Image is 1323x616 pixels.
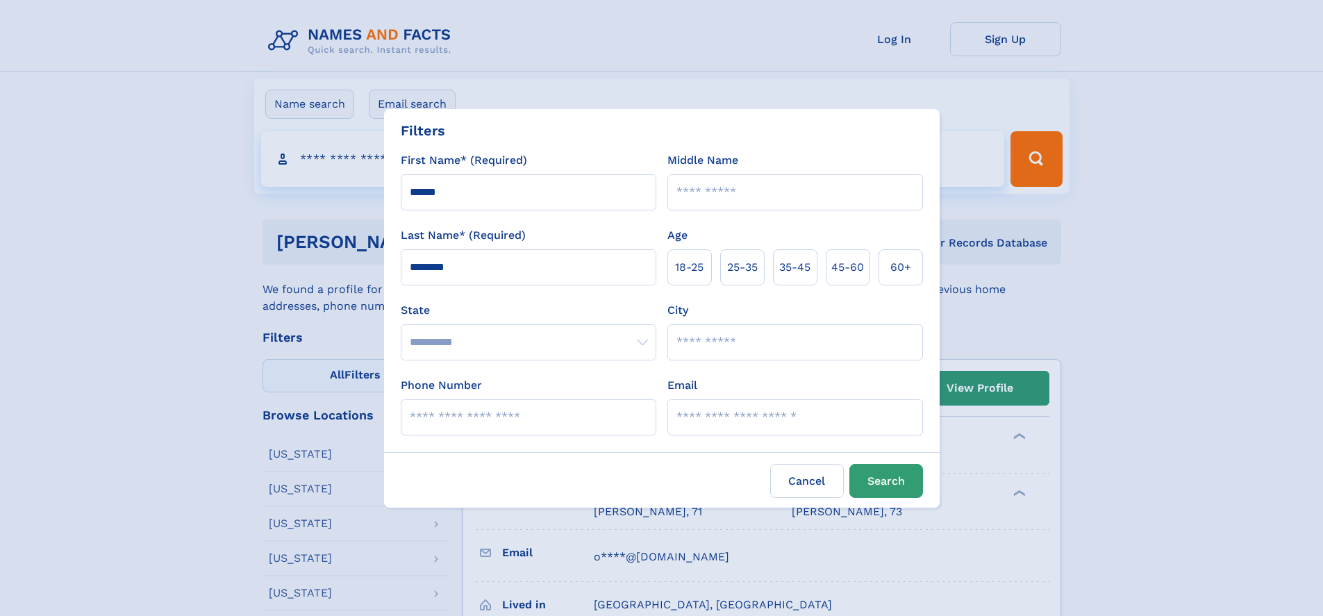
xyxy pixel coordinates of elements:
[667,152,738,169] label: Middle Name
[667,377,697,394] label: Email
[727,259,758,276] span: 25‑35
[849,464,923,498] button: Search
[667,302,688,319] label: City
[770,464,844,498] label: Cancel
[779,259,810,276] span: 35‑45
[401,302,656,319] label: State
[667,227,688,244] label: Age
[401,377,482,394] label: Phone Number
[675,259,704,276] span: 18‑25
[401,120,445,141] div: Filters
[401,152,527,169] label: First Name* (Required)
[831,259,864,276] span: 45‑60
[890,259,911,276] span: 60+
[401,227,526,244] label: Last Name* (Required)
